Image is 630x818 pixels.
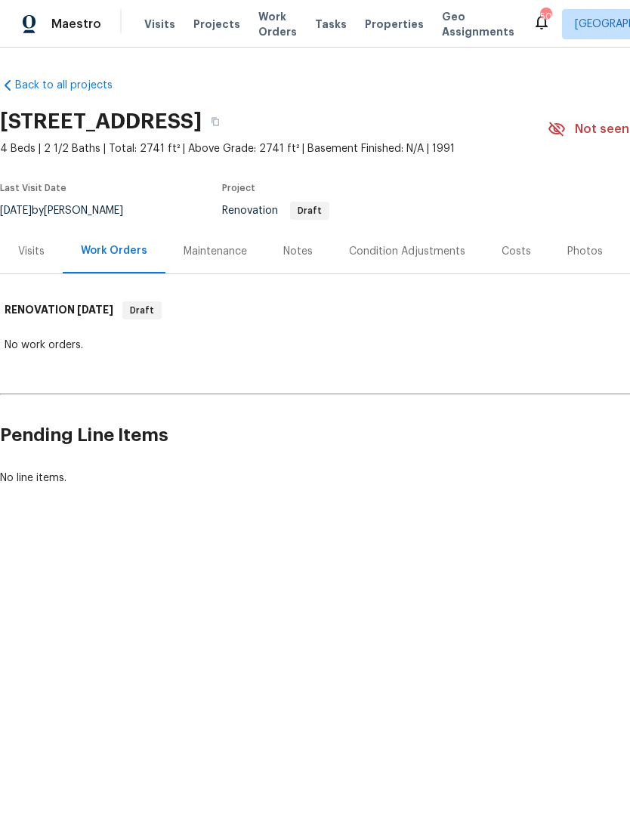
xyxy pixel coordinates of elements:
span: Maestro [51,17,101,32]
span: Visits [144,17,175,32]
h6: RENOVATION [5,301,113,319]
div: Costs [502,244,531,259]
div: Notes [283,244,313,259]
span: Project [222,184,255,193]
div: Photos [567,244,603,259]
span: [DATE] [77,304,113,315]
span: Projects [193,17,240,32]
div: Work Orders [81,243,147,258]
span: Draft [124,303,160,318]
div: Condition Adjustments [349,244,465,259]
span: Properties [365,17,424,32]
div: 50 [540,9,551,24]
span: Work Orders [258,9,297,39]
div: Visits [18,244,45,259]
button: Copy Address [202,108,229,135]
span: Tasks [315,19,347,29]
span: Draft [292,206,328,215]
div: Maintenance [184,244,247,259]
span: Geo Assignments [442,9,514,39]
span: Renovation [222,205,329,216]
